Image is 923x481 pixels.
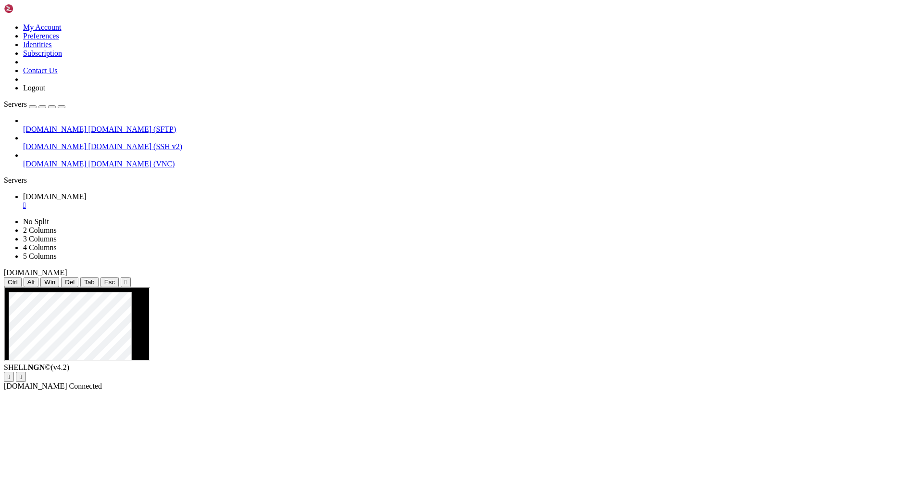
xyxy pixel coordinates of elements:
[8,373,10,380] div: 
[23,84,45,92] a: Logout
[4,176,919,185] div: Servers
[23,125,919,134] a: [DOMAIN_NAME] [DOMAIN_NAME] (SFTP)
[4,372,14,382] button: 
[23,192,919,210] a: h.ycloud.info
[4,4,59,13] img: Shellngn
[4,268,67,277] span: [DOMAIN_NAME]
[23,235,57,243] a: 3 Columns
[23,125,87,133] span: [DOMAIN_NAME]
[125,278,127,286] div: 
[23,160,919,168] a: [DOMAIN_NAME] [DOMAIN_NAME] (VNC)
[23,23,62,31] a: My Account
[23,32,59,40] a: Preferences
[23,134,919,151] li: [DOMAIN_NAME] [DOMAIN_NAME] (SSH v2)
[23,192,87,201] span: [DOMAIN_NAME]
[40,277,59,287] button: Win
[23,151,919,168] li: [DOMAIN_NAME] [DOMAIN_NAME] (VNC)
[27,278,35,286] span: Alt
[23,116,919,134] li: [DOMAIN_NAME] [DOMAIN_NAME] (SFTP)
[23,66,58,75] a: Contact Us
[4,277,22,287] button: Ctrl
[51,363,70,371] span: 4.2.0
[23,252,57,260] a: 5 Columns
[23,226,57,234] a: 2 Columns
[121,277,131,287] button: 
[4,363,69,371] span: SHELL ©
[23,142,87,151] span: [DOMAIN_NAME]
[23,142,919,151] a: [DOMAIN_NAME] [DOMAIN_NAME] (SSH v2)
[69,382,102,390] span: Connected
[65,278,75,286] span: Del
[100,277,119,287] button: Esc
[88,125,176,133] span: [DOMAIN_NAME] (SFTP)
[23,201,919,210] a: 
[61,277,78,287] button: Del
[4,100,65,108] a: Servers
[24,277,39,287] button: Alt
[23,243,57,252] a: 4 Columns
[23,49,62,57] a: Subscription
[44,278,55,286] span: Win
[28,363,45,371] b: NGN
[4,100,27,108] span: Servers
[16,372,26,382] button: 
[20,373,22,380] div: 
[23,217,49,226] a: No Split
[88,160,175,168] span: [DOMAIN_NAME] (VNC)
[84,278,95,286] span: Tab
[8,278,18,286] span: Ctrl
[4,382,67,390] span: [DOMAIN_NAME]
[88,142,183,151] span: [DOMAIN_NAME] (SSH v2)
[23,160,87,168] span: [DOMAIN_NAME]
[104,278,115,286] span: Esc
[23,40,52,49] a: Identities
[80,277,99,287] button: Tab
